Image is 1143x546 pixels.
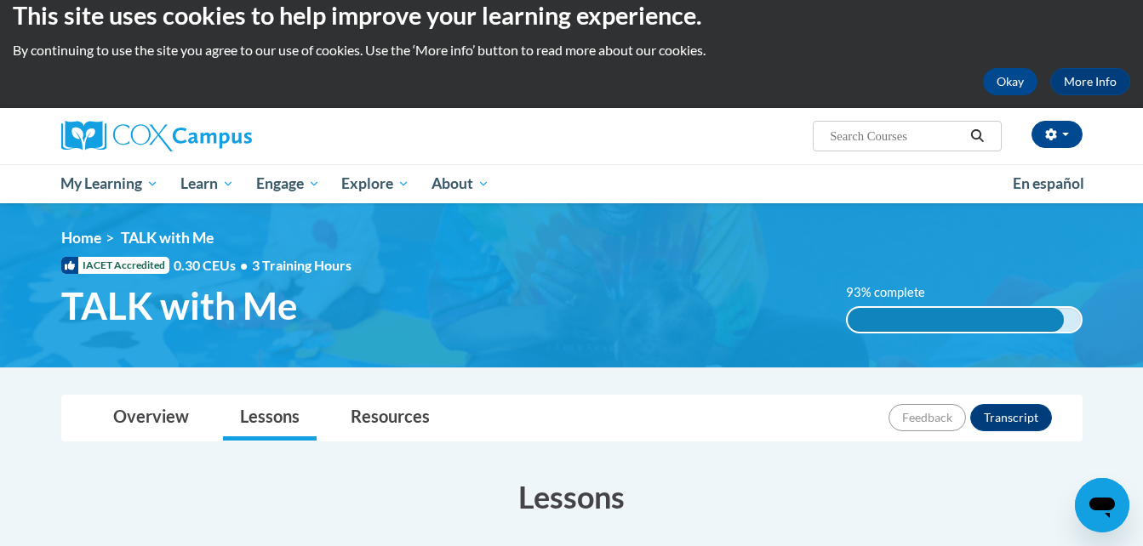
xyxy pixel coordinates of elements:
[180,173,234,194] span: Learn
[50,164,170,203] a: My Learning
[169,164,245,203] a: Learn
[848,308,1064,332] div: 93% complete
[96,395,206,441] a: Overview
[174,256,252,275] span: 0.30 CEUs
[61,475,1083,518] h3: Lessons
[223,395,317,441] a: Lessons
[846,283,944,302] label: 93% complete
[61,121,252,151] img: Cox Campus
[970,404,1052,431] button: Transcript
[13,41,1130,60] p: By continuing to use the site you agree to our use of cookies. Use the ‘More info’ button to read...
[420,164,500,203] a: About
[61,283,298,328] span: TALK with Me
[121,229,214,247] span: TALK with Me
[60,173,158,194] span: My Learning
[964,126,990,146] button: Search
[1002,166,1095,202] a: En español
[245,164,331,203] a: Engage
[1050,68,1130,95] a: More Info
[240,257,248,273] span: •
[330,164,420,203] a: Explore
[983,68,1037,95] button: Okay
[61,257,169,274] span: IACET Accredited
[256,173,320,194] span: Engage
[61,229,101,247] a: Home
[36,164,1108,203] div: Main menu
[1032,121,1083,148] button: Account Settings
[252,257,351,273] span: 3 Training Hours
[1075,478,1129,532] iframe: Button to launch messaging window
[1013,174,1084,192] span: En español
[61,121,385,151] a: Cox Campus
[431,173,489,194] span: About
[334,395,447,441] a: Resources
[341,173,409,194] span: Explore
[889,404,966,431] button: Feedback
[828,126,964,146] input: Search Courses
